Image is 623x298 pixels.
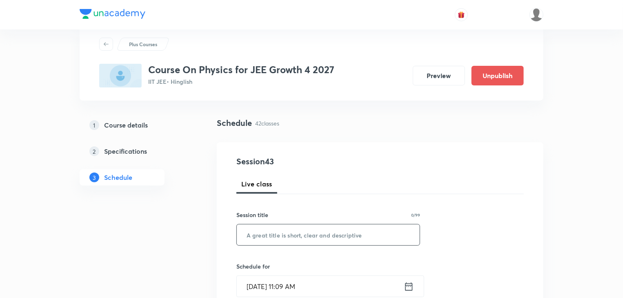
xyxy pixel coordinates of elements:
[413,66,465,85] button: Preview
[530,8,543,22] img: Vivek Patil
[458,11,465,18] img: avatar
[411,213,420,217] p: 0/99
[148,64,334,76] h3: Course On Physics for JEE Growth 4 2027
[89,173,99,182] p: 3
[80,9,145,21] a: Company Logo
[104,173,132,182] h5: Schedule
[80,143,191,159] a: 2Specifications
[472,66,524,85] button: Unpublish
[80,117,191,133] a: 1Course details
[217,117,252,129] h4: Schedule
[89,146,99,156] p: 2
[241,179,272,189] span: Live class
[255,119,279,128] p: 42 classes
[104,146,147,156] h5: Specifications
[236,155,385,168] h4: Session 43
[148,77,334,86] p: IIT JEE • Hinglish
[89,120,99,130] p: 1
[104,120,148,130] h5: Course details
[99,64,142,87] img: 915D2ED1-A21C-4D96-97E7-DFE0C40AB937_plus.png
[129,40,157,48] p: Plus Courses
[455,8,468,21] button: avatar
[80,9,145,19] img: Company Logo
[236,211,268,219] h6: Session title
[237,224,420,245] input: A great title is short, clear and descriptive
[236,262,420,271] h6: Schedule for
